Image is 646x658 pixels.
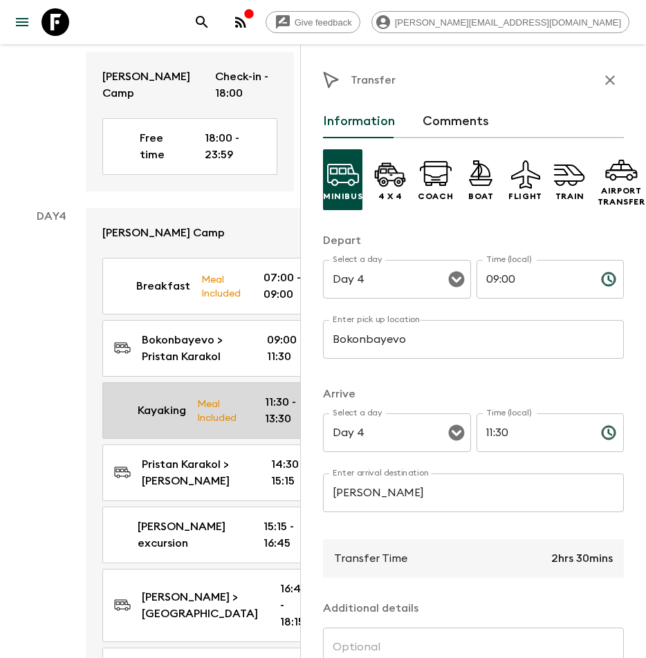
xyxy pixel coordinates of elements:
[215,68,277,102] p: Check-in - 18:00
[447,423,466,442] button: Open
[598,185,645,207] p: Airport Transfer
[138,518,241,552] p: [PERSON_NAME] excursion
[486,254,531,265] label: Time (local)
[333,407,382,419] label: Select a day
[8,8,36,36] button: menu
[387,17,629,28] span: [PERSON_NAME][EMAIL_ADDRESS][DOMAIN_NAME]
[86,52,294,118] a: [PERSON_NAME] CampCheck-in - 18:00
[266,11,360,33] a: Give feedback
[264,518,308,552] p: 15:15 - 16:45
[188,8,216,36] button: search adventures
[333,254,382,265] label: Select a day
[477,260,590,299] input: hh:mm
[136,278,190,294] p: Breakfast
[102,118,277,175] a: Free time18:00 - 23:59
[142,589,258,622] p: [PERSON_NAME] > [GEOGRAPHIC_DATA]
[102,258,325,314] a: BreakfastMeal Included07:00 - 09:00
[378,191,403,202] p: 4 x 4
[201,272,242,301] p: Meal Included
[323,600,624,617] p: Additional details
[351,72,396,88] p: Transfer
[102,68,193,102] p: [PERSON_NAME] Camp
[102,225,225,241] p: [PERSON_NAME] Camp
[418,191,453,202] p: Coach
[468,191,493,202] p: Boat
[138,402,186,419] p: Kayaking
[287,17,360,28] span: Give feedback
[86,208,342,258] a: [PERSON_NAME] Camp
[555,191,584,202] p: Train
[280,581,308,630] p: 16:45 - 18:15
[333,314,421,326] label: Enter pick up location
[334,550,407,567] p: Transfer Time
[102,507,325,563] a: [PERSON_NAME] excursion15:15 - 16:45
[17,208,86,225] p: Day 4
[267,332,308,365] p: 09:00 - 11:30
[423,105,489,138] button: Comments
[140,130,183,163] p: Free time
[264,270,308,303] p: 07:00 - 09:00
[323,105,395,138] button: Information
[102,320,325,377] a: Bokonbayevo > Pristan Karakol09:00 - 11:30
[595,419,622,446] button: Choose time, selected time is 11:30 AM
[486,407,531,419] label: Time (local)
[265,394,308,427] p: 11:30 - 13:30
[371,11,629,33] div: [PERSON_NAME][EMAIL_ADDRESS][DOMAIN_NAME]
[595,265,622,293] button: Choose time, selected time is 9:00 AM
[508,191,542,202] p: Flight
[447,270,466,289] button: Open
[551,550,613,567] p: 2hrs 30mins
[271,456,308,489] p: 14:30 - 15:15
[205,130,260,163] p: 18:00 - 23:59
[102,569,325,642] a: [PERSON_NAME] > [GEOGRAPHIC_DATA]16:45 - 18:15
[102,444,325,501] a: Pristan Karakol > [PERSON_NAME]14:30 - 15:15
[142,332,245,365] p: Bokonbayevo > Pristan Karakol
[333,467,430,479] label: Enter arrival destination
[102,382,325,439] a: KayakingMeal Included11:30 - 13:30
[197,396,243,425] p: Meal Included
[477,413,590,452] input: hh:mm
[142,456,249,489] p: Pristan Karakol > [PERSON_NAME]
[323,232,624,249] p: Depart
[323,191,362,202] p: Minibus
[323,386,624,402] p: Arrive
